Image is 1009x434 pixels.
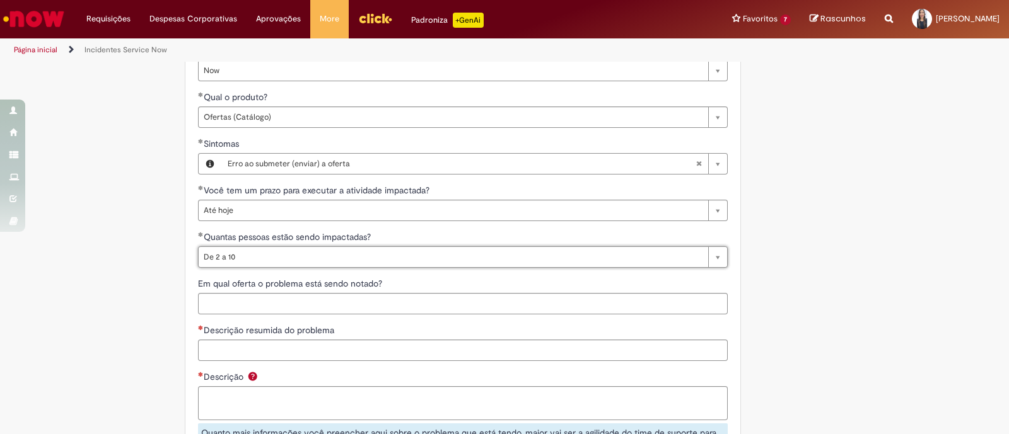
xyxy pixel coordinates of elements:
[780,14,791,25] span: 7
[204,138,242,149] span: Sintomas
[198,386,728,420] textarea: Descrição
[245,371,260,381] span: Ajuda para Descrição
[204,185,432,196] span: Você tem um prazo para executar a atividade impactada?
[9,38,663,62] ul: Trilhas de página
[820,13,866,25] span: Rascunhos
[204,231,373,243] span: Quantas pessoas estão sendo impactadas?
[14,45,57,55] a: Página inicial
[221,154,727,174] a: Erro ao submeter (enviar) a ofertaLimpar campo Sintomas
[204,60,702,81] span: Now
[85,45,167,55] a: Incidentes Service Now
[198,340,728,361] input: Descrição resumida do problema
[198,232,204,237] span: Obrigatório Preenchido
[204,371,246,382] span: Descrição
[198,372,204,377] span: Necessários
[86,13,131,25] span: Requisições
[204,247,702,267] span: De 2 a 10
[198,325,204,330] span: Necessários
[320,13,339,25] span: More
[743,13,778,25] span: Favoritos
[198,139,204,144] span: Obrigatório Preenchido
[453,13,484,28] p: +GenAi
[198,293,728,314] input: Em qual oferta o problema está sendo notado?
[411,13,484,28] div: Padroniza
[204,324,337,336] span: Descrição resumida do problema
[204,107,702,127] span: Ofertas (Catálogo)
[198,92,204,97] span: Obrigatório Preenchido
[228,154,696,174] span: Erro ao submeter (enviar) a oferta
[256,13,301,25] span: Aprovações
[149,13,237,25] span: Despesas Corporativas
[199,154,221,174] button: Sintomas, Visualizar este registro Erro ao submeter (enviar) a oferta
[936,13,1000,24] span: [PERSON_NAME]
[810,13,866,25] a: Rascunhos
[204,91,270,103] span: Qual o produto?
[204,200,702,220] span: Até hoje
[198,278,385,289] span: Em qual oferta o problema está sendo notado?
[198,185,204,190] span: Obrigatório Preenchido
[1,6,66,31] img: ServiceNow
[689,154,708,174] abbr: Limpar campo Sintomas
[358,9,392,28] img: click_logo_yellow_360x200.png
